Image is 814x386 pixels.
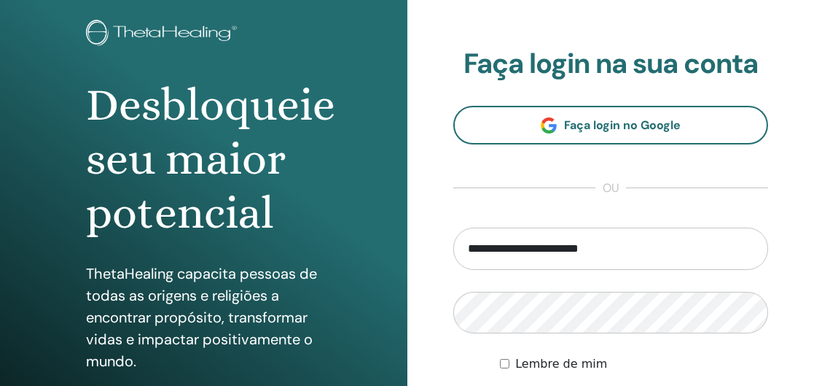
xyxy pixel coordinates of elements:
font: ThetaHealing capacita pessoas de todas as origens e religiões a encontrar propósito, transformar ... [86,264,317,371]
font: Lembre de mim [515,357,607,371]
font: Faça login na sua conta [463,45,758,82]
font: Faça login no Google [564,117,681,133]
div: Mantenha-me autenticado indefinidamente ou até que eu faça logout manualmente [500,355,768,373]
font: ou [603,180,619,196]
a: Faça login no Google [453,106,769,144]
font: Desbloqueie seu maior potencial [86,79,335,239]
